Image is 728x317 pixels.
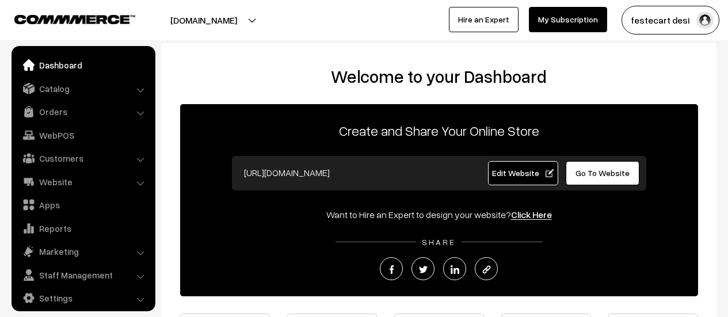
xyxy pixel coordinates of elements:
[180,208,698,221] div: Want to Hire an Expert to design your website?
[622,6,719,35] button: festecart desi
[14,194,151,215] a: Apps
[566,161,640,185] a: Go To Website
[492,168,554,178] span: Edit Website
[180,120,698,141] p: Create and Share Your Online Store
[14,125,151,146] a: WebPOS
[173,66,705,87] h2: Welcome to your Dashboard
[130,6,277,35] button: [DOMAIN_NAME]
[696,12,714,29] img: user
[14,78,151,99] a: Catalog
[14,12,115,25] a: COMMMERCE
[449,7,519,32] a: Hire an Expert
[14,55,151,75] a: Dashboard
[529,7,607,32] a: My Subscription
[14,265,151,285] a: Staff Management
[14,241,151,262] a: Marketing
[511,209,552,220] a: Click Here
[575,168,630,178] span: Go To Website
[14,288,151,308] a: Settings
[416,237,462,247] span: SHARE
[14,171,151,192] a: Website
[14,148,151,169] a: Customers
[14,15,135,24] img: COMMMERCE
[14,101,151,122] a: Orders
[14,218,151,239] a: Reports
[488,161,558,185] a: Edit Website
